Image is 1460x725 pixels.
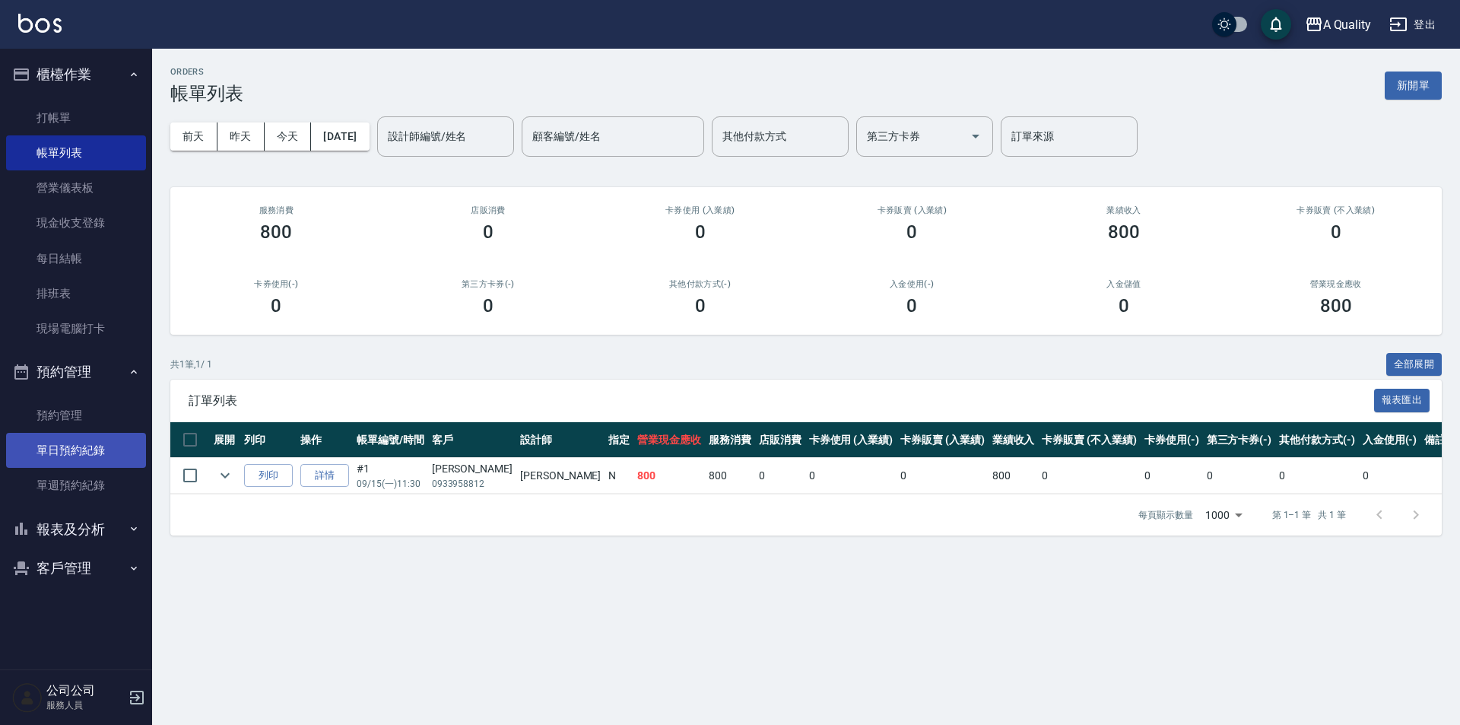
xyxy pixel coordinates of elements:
[605,458,633,494] td: N
[1248,279,1423,289] h2: 營業現金應收
[633,458,705,494] td: 800
[6,135,146,170] a: 帳單列表
[1141,422,1203,458] th: 卡券使用(-)
[265,122,312,151] button: 今天
[605,422,633,458] th: 指定
[1203,458,1276,494] td: 0
[170,358,212,371] p: 共 1 筆, 1 / 1
[210,422,240,458] th: 展開
[300,464,349,488] a: 詳情
[170,83,243,104] h3: 帳單列表
[1323,15,1372,34] div: A Quality
[1119,295,1129,316] h3: 0
[6,170,146,205] a: 營業儀表板
[311,122,369,151] button: [DATE]
[6,549,146,588] button: 客戶管理
[1199,494,1248,536] div: 1000
[1036,279,1212,289] h2: 入金儲值
[897,458,989,494] td: 0
[1331,221,1341,243] h3: 0
[755,422,805,458] th: 店販消費
[353,458,428,494] td: #1
[353,422,428,458] th: 帳單編號/時間
[483,295,494,316] h3: 0
[271,295,281,316] h3: 0
[1141,458,1203,494] td: 0
[1383,11,1442,39] button: 登出
[170,122,217,151] button: 前天
[214,464,236,487] button: expand row
[1275,458,1359,494] td: 0
[612,205,788,215] h2: 卡券使用 (入業績)
[6,433,146,468] a: 單日預約紀錄
[432,477,513,491] p: 0933958812
[189,393,1374,409] span: 訂單列表
[46,683,124,698] h5: 公司公司
[6,398,146,433] a: 預約管理
[705,422,755,458] th: 服務消費
[1385,78,1442,92] a: 新開單
[612,279,788,289] h2: 其他付款方式(-)
[906,295,917,316] h3: 0
[1036,205,1212,215] h2: 業績收入
[1138,508,1193,522] p: 每頁顯示數量
[428,422,516,458] th: 客戶
[989,422,1039,458] th: 業績收入
[189,279,364,289] h2: 卡券使用(-)
[6,510,146,549] button: 報表及分析
[432,461,513,477] div: [PERSON_NAME]
[6,311,146,346] a: 現場電腦打卡
[906,221,917,243] h3: 0
[1248,205,1423,215] h2: 卡券販賣 (不入業績)
[1359,458,1421,494] td: 0
[6,468,146,503] a: 單週預約紀錄
[297,422,353,458] th: 操作
[963,124,988,148] button: Open
[217,122,265,151] button: 昨天
[897,422,989,458] th: 卡券販賣 (入業績)
[18,14,62,33] img: Logo
[6,100,146,135] a: 打帳單
[244,464,293,488] button: 列印
[1420,422,1449,458] th: 備註
[1385,72,1442,100] button: 新開單
[1299,9,1378,40] button: A Quality
[805,422,897,458] th: 卡券使用 (入業績)
[633,422,705,458] th: 營業現金應收
[516,422,605,458] th: 設計師
[1320,295,1352,316] h3: 800
[401,205,576,215] h2: 店販消費
[705,458,755,494] td: 800
[1108,221,1140,243] h3: 800
[6,241,146,276] a: 每日結帳
[6,205,146,240] a: 現金收支登錄
[824,279,1000,289] h2: 入金使用(-)
[1038,422,1140,458] th: 卡券販賣 (不入業績)
[170,67,243,77] h2: ORDERS
[46,698,124,712] p: 服務人員
[1374,389,1430,412] button: 報表匯出
[401,279,576,289] h2: 第三方卡券(-)
[516,458,605,494] td: [PERSON_NAME]
[1374,393,1430,407] a: 報表匯出
[805,458,897,494] td: 0
[6,55,146,94] button: 櫃檯作業
[1359,422,1421,458] th: 入金使用(-)
[755,458,805,494] td: 0
[357,477,424,491] p: 09/15 (一) 11:30
[6,276,146,311] a: 排班表
[240,422,297,458] th: 列印
[1386,353,1443,377] button: 全部展開
[189,205,364,215] h3: 服務消費
[1261,9,1291,40] button: save
[6,352,146,392] button: 預約管理
[1038,458,1140,494] td: 0
[483,221,494,243] h3: 0
[695,295,706,316] h3: 0
[1272,508,1346,522] p: 第 1–1 筆 共 1 筆
[12,682,43,713] img: Person
[1203,422,1276,458] th: 第三方卡券(-)
[824,205,1000,215] h2: 卡券販賣 (入業績)
[695,221,706,243] h3: 0
[260,221,292,243] h3: 800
